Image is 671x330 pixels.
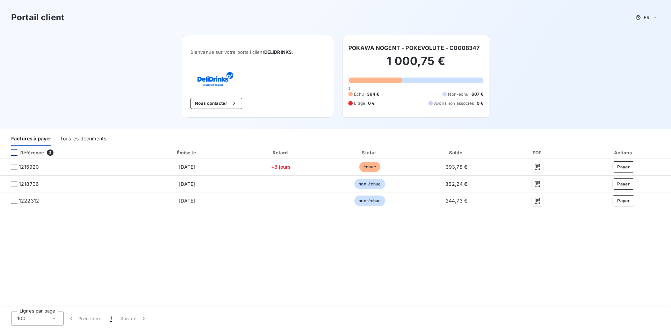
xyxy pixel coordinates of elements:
[354,196,385,206] span: non-échue
[110,315,112,322] span: 1
[354,179,385,189] span: non-échue
[139,149,235,156] div: Émise le
[348,44,480,52] h6: POKAWA NOGENT - POKEVOLUTE - C0008347
[11,11,64,24] h3: Portail client
[471,91,484,97] span: 607 €
[190,72,235,87] img: Company logo
[613,178,634,190] button: Payer
[60,131,106,146] div: Tous les documents
[348,54,483,75] h2: 1 000,75 €
[448,91,468,97] span: Non-échu
[271,164,291,170] span: +8 jours
[347,86,350,91] span: 0
[179,164,195,170] span: [DATE]
[644,15,649,20] span: FR
[367,91,380,97] span: 394 €
[17,315,26,322] span: 100
[64,311,106,326] button: Précédent
[106,311,116,326] button: 1
[500,149,575,156] div: PDF
[354,91,364,97] span: Échu
[47,149,53,156] span: 3
[6,149,44,156] div: Référence
[11,131,51,146] div: Factures à payer
[237,149,324,156] div: Retard
[327,149,412,156] div: Statut
[359,162,380,172] span: échue
[368,100,375,107] span: 0 €
[577,149,670,156] div: Actions
[19,163,39,170] span: 1215920
[477,100,483,107] span: 0 €
[434,100,474,107] span: Avoirs non associés
[446,164,467,170] span: 393,78 €
[264,49,292,55] span: DELIDRINKS
[19,197,39,204] span: 1222312
[179,181,195,187] span: [DATE]
[190,49,325,55] span: Bienvenue sur votre portail client .
[415,149,498,156] div: Solde
[446,198,467,204] span: 244,73 €
[613,195,634,206] button: Payer
[445,181,467,187] span: 362,24 €
[613,161,634,173] button: Payer
[19,181,39,188] span: 1218706
[179,198,195,204] span: [DATE]
[354,100,365,107] span: Litige
[116,311,151,326] button: Suivant
[190,98,242,109] button: Nous contacter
